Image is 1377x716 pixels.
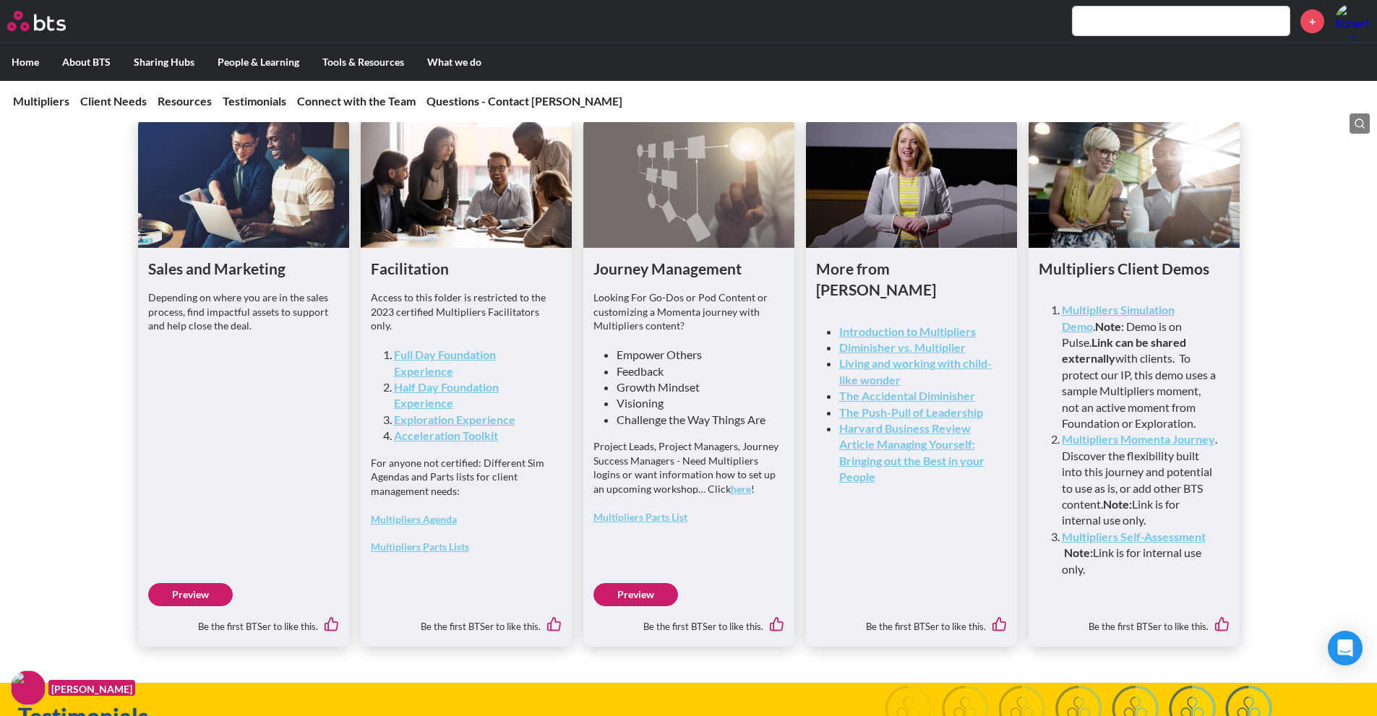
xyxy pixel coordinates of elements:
div: Be the first BTSer to like this. [1039,606,1230,637]
li: . : Demo is on Pulse. with clients. To protect our IP, this demo uses a sample Multipliers moment... [1062,302,1218,431]
p: Access to this folder is restricted to the 2023 certified Multipliers Facilitators only. [371,290,562,333]
label: What we do [416,43,493,81]
img: F [11,670,46,705]
a: Connect with the Team [297,94,416,108]
strong: Note: [1103,497,1132,511]
li: . Discover the flexibility built into this journey and potential to use as is, or add other BTS c... [1062,431,1218,528]
li: Empower Others [617,347,773,363]
label: People & Learning [206,43,311,81]
a: Multipliers Momenta Journey [1062,432,1215,446]
img: BTS Logo [7,11,66,31]
label: Sharing Hubs [122,43,206,81]
figcaption: [PERSON_NAME] [48,680,135,696]
h1: More from [PERSON_NAME] [816,258,1007,301]
a: Acceleration Toolkit [394,428,498,442]
div: Be the first BTSer to like this. [593,606,784,637]
li: Growth Mindset [617,379,773,395]
a: Preview [593,583,678,606]
a: Multipliers Parts Lists [371,540,469,553]
a: Multipliers Self-Assessment [1062,530,1206,543]
strong: Note [1095,319,1121,333]
a: Multipliers Simulation Demo [1062,303,1175,332]
label: About BTS [51,43,122,81]
li: Link is for internal use only. [1062,529,1218,577]
a: Half Day Foundation Experience [394,380,499,410]
a: Multipliers Agenda [371,513,457,525]
a: Testimonials [223,94,286,108]
a: Client Needs [80,94,147,108]
a: Preview [148,583,233,606]
img: Robert Dully [1335,4,1370,38]
strong: Note: [1064,545,1093,559]
li: Feedback [617,363,773,379]
a: Go home [7,11,93,31]
a: Full Day Foundation Experience [394,348,496,377]
li: Visioning [617,395,773,411]
p: Depending on where you are in the sales process, find impactful assets to support and help close ... [148,290,339,333]
a: Multipliers Parts List [593,511,687,523]
p: For anyone not certified: Different Sim Agendas and Parts lists for client management needs: [371,456,562,499]
a: The Accidental Diminisher [839,389,975,402]
div: Be the first BTSer to like this. [148,606,339,637]
a: Introduction to Multipliers [839,324,976,338]
a: + [1300,9,1324,33]
p: Looking For Go-Dos or Pod Content or customizing a Momenta journey with Multipliers content? [593,290,784,333]
a: Questions - Contact [PERSON_NAME] [426,94,622,108]
label: Tools & Resources [311,43,416,81]
a: Living and working with child-like wonder [839,356,992,386]
div: Be the first BTSer to like this. [816,606,1007,637]
li: Challenge the Way Things Are [617,412,773,428]
h1: Facilitation [371,258,562,279]
h1: Sales and Marketing [148,258,339,279]
a: The Push-Pull of Leadership [839,405,983,419]
strong: Link can be shared externally [1062,335,1186,365]
a: Resources [158,94,212,108]
h1: Multipliers Client Demos [1039,258,1230,279]
a: here [731,483,751,495]
a: Harvard Business Review Article Managing Yourself: Bringing out the Best in your People [839,421,985,483]
a: Exploration Experience [394,413,515,426]
a: Multipliers [13,94,69,108]
div: Be the first BTSer to like this. [371,606,562,637]
a: Diminisher vs. Multiplier [839,340,966,354]
div: Open Intercom Messenger [1328,631,1363,665]
h1: Journey Management [593,258,784,279]
a: Profile [1335,4,1370,38]
p: Project Leads, Project Managers, Journey Success Managers - Need Multipliers logins or want infor... [593,439,784,496]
